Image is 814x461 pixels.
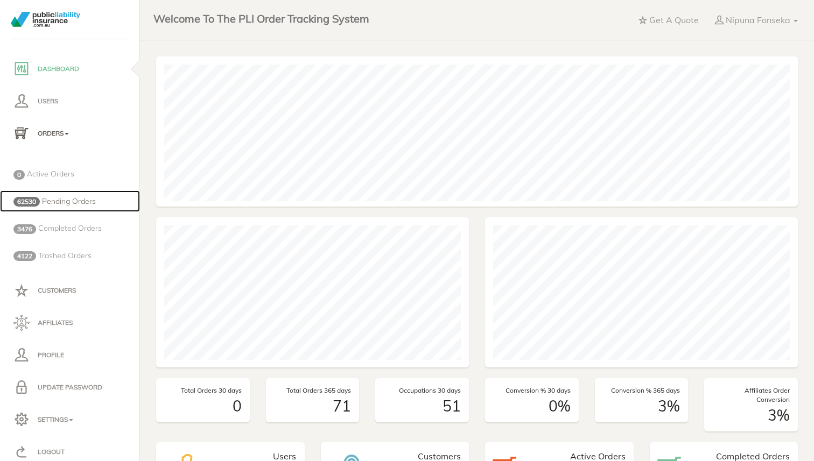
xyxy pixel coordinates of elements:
span: 62530 [13,197,40,207]
p: Occupations 30 days [383,386,461,395]
p: Total Orders 30 days [164,386,242,395]
p: Logout [13,444,127,460]
a: Nipuna Fonseka [707,8,806,32]
div: 0 [164,386,242,417]
p: Customers [13,282,127,299]
p: Affiliates Order Conversion [712,386,790,405]
div: 0% [493,386,571,417]
span: 0 [13,170,25,180]
div: 71 [274,386,352,417]
p: Dashboard [13,61,127,77]
p: Total Orders 365 days [274,386,352,395]
a: Welcome To The PLI Order Tracking System [145,3,377,30]
img: PLI_logotransparent.png [11,12,80,27]
p: Nipuna Fonseka [726,14,790,26]
span: 4122 [13,251,36,261]
span: Completed Orders [38,223,102,233]
span: 3476 [13,224,36,234]
span: Pending Orders [42,196,96,206]
p: Get A Quote [649,14,699,26]
p: Profile [13,347,127,363]
p: Affiliates [13,315,127,331]
p: Conversion % 30 days [493,386,571,395]
span: Trashed Orders [38,251,92,260]
p: Conversion % 365 days [603,386,680,395]
p: Update Password [13,379,127,395]
div: 51 [383,386,461,417]
p: Orders [13,125,127,141]
span: Active Orders [27,169,74,179]
p: Settings [13,412,127,428]
p: Users [13,93,127,109]
div: 3% [603,386,680,417]
div: 3% [712,386,790,426]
